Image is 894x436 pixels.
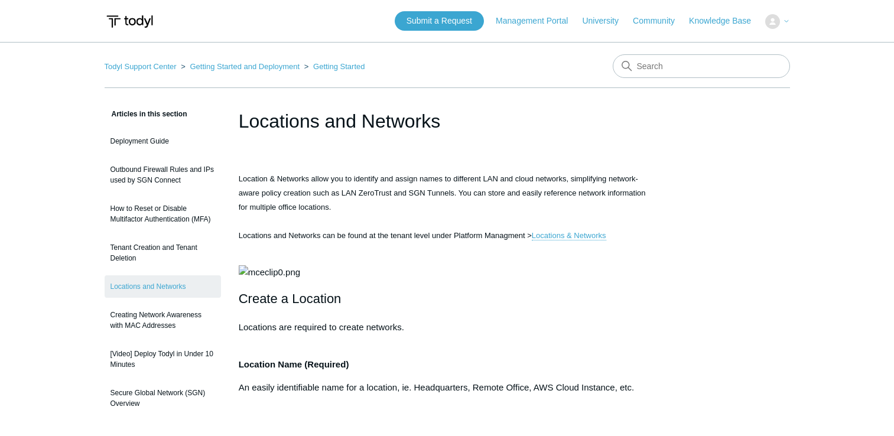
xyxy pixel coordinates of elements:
p: An easily identifiable name for a location, ie. Headquarters, Remote Office, AWS Cloud Instance, ... [239,380,656,395]
span: Articles in this section [105,110,187,118]
a: University [582,15,630,27]
a: [Video] Deploy Todyl in Under 10 Minutes [105,343,221,376]
a: Community [633,15,687,27]
span: Location & Networks allow you to identify and assign names to different LAN and cloud networks, s... [239,174,646,240]
a: Submit a Request [395,11,484,31]
input: Search [613,54,790,78]
a: Tenant Creation and Tenant Deletion [105,236,221,269]
li: Getting Started [302,62,365,71]
a: Secure Global Network (SGN) Overview [105,382,221,415]
a: Todyl Support Center [105,62,177,71]
a: Creating Network Awareness with MAC Addresses [105,304,221,337]
li: Getting Started and Deployment [178,62,302,71]
strong: Location Name (Required) [239,359,349,369]
h1: Locations and Networks [239,107,656,135]
a: Locations and Networks [105,275,221,298]
img: mceclip0.png [239,265,300,279]
p: Locations are required to create networks. [239,320,656,334]
a: Locations & Networks [532,231,606,240]
a: Getting Started and Deployment [190,62,300,71]
a: Getting Started [313,62,365,71]
a: Knowledge Base [689,15,763,27]
a: Outbound Firewall Rules and IPs used by SGN Connect [105,158,221,191]
a: Deployment Guide [105,130,221,152]
li: Todyl Support Center [105,62,179,71]
h2: Create a Location [239,288,656,309]
img: Todyl Support Center Help Center home page [105,11,155,32]
a: Management Portal [496,15,580,27]
a: How to Reset or Disable Multifactor Authentication (MFA) [105,197,221,230]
